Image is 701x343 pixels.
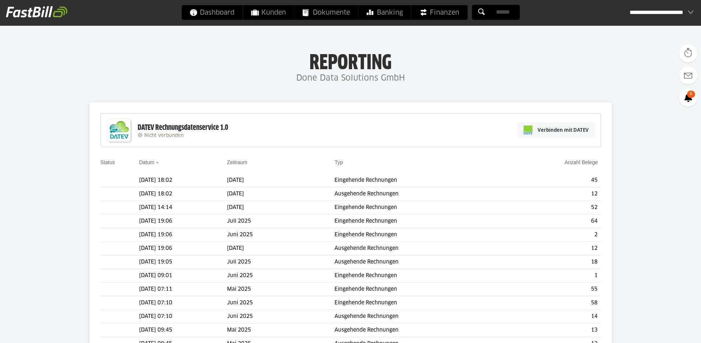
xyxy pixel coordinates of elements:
[334,159,343,165] a: Typ
[144,133,184,138] span: Nicht verbunden
[190,5,234,20] span: Dashboard
[227,323,334,337] td: Mai 2025
[334,201,504,215] td: Eingehende Rechnungen
[334,242,504,255] td: Ausgehende Rechnungen
[538,126,589,134] span: Verbinden mit DATEV
[334,296,504,310] td: Eingehende Rechnungen
[74,52,627,71] h1: Reporting
[227,201,334,215] td: [DATE]
[138,123,228,132] div: DATEV Rechnungsdatenservice 1.0
[504,187,601,201] td: 12
[564,159,598,165] a: Anzahl Belege
[334,283,504,296] td: Eingehende Rechnungen
[334,310,504,323] td: Ausgehende Rechnungen
[411,5,467,20] a: Finanzen
[227,283,334,296] td: Mai 2025
[105,116,134,145] img: DATEV-Datenservice Logo
[100,159,115,165] a: Status
[334,255,504,269] td: Ausgehende Rechnungen
[524,125,532,134] img: pi-datev-logo-farbig-24.svg
[139,201,227,215] td: [DATE] 14:14
[504,228,601,242] td: 2
[181,5,242,20] a: Dashboard
[334,215,504,228] td: Eingehende Rechnungen
[139,228,227,242] td: [DATE] 19:06
[139,296,227,310] td: [DATE] 07:10
[227,174,334,187] td: [DATE]
[139,269,227,283] td: [DATE] 09:01
[644,321,694,339] iframe: Öffnet ein Widget, in dem Sie weitere Informationen finden
[334,323,504,337] td: Ausgehende Rechnungen
[227,187,334,201] td: [DATE]
[139,242,227,255] td: [DATE] 19:06
[504,255,601,269] td: 18
[504,310,601,323] td: 14
[139,283,227,296] td: [DATE] 07:11
[227,228,334,242] td: Juni 2025
[6,6,67,18] img: fastbill_logo_white.png
[367,5,403,20] span: Banking
[504,174,601,187] td: 45
[227,255,334,269] td: Juli 2025
[679,88,697,107] a: 6
[227,310,334,323] td: Juni 2025
[139,174,227,187] td: [DATE] 18:02
[139,310,227,323] td: [DATE] 07:10
[517,122,595,138] a: Verbinden mit DATEV
[302,5,350,20] span: Dokumente
[504,242,601,255] td: 12
[139,215,227,228] td: [DATE] 19:06
[334,228,504,242] td: Eingehende Rechnungen
[227,242,334,255] td: [DATE]
[251,5,286,20] span: Kunden
[334,174,504,187] td: Eingehende Rechnungen
[358,5,411,20] a: Banking
[504,201,601,215] td: 52
[504,283,601,296] td: 55
[334,187,504,201] td: Ausgehende Rechnungen
[504,323,601,337] td: 13
[687,91,695,98] span: 6
[139,159,154,165] a: Datum
[227,296,334,310] td: Juni 2025
[227,159,247,165] a: Zeitraum
[504,269,601,283] td: 1
[227,215,334,228] td: Juli 2025
[504,296,601,310] td: 58
[243,5,294,20] a: Kunden
[156,162,160,163] img: sort_desc.gif
[139,255,227,269] td: [DATE] 19:05
[419,5,459,20] span: Finanzen
[334,269,504,283] td: Eingehende Rechnungen
[227,269,334,283] td: Juni 2025
[504,215,601,228] td: 64
[139,323,227,337] td: [DATE] 09:45
[294,5,358,20] a: Dokumente
[139,187,227,201] td: [DATE] 18:02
